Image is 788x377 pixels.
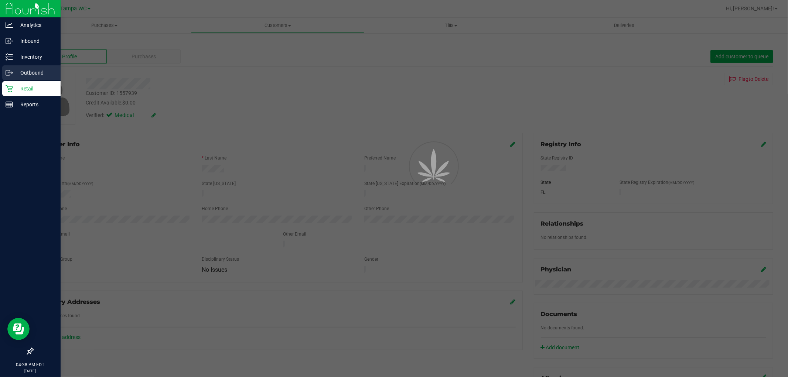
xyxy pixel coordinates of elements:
[13,84,57,93] p: Retail
[6,37,13,45] inline-svg: Inbound
[7,318,30,340] iframe: Resource center
[6,101,13,108] inline-svg: Reports
[6,85,13,92] inline-svg: Retail
[3,368,57,374] p: [DATE]
[13,37,57,45] p: Inbound
[6,53,13,61] inline-svg: Inventory
[3,361,57,368] p: 04:38 PM EDT
[6,21,13,29] inline-svg: Analytics
[13,52,57,61] p: Inventory
[13,100,57,109] p: Reports
[13,21,57,30] p: Analytics
[13,68,57,77] p: Outbound
[6,69,13,76] inline-svg: Outbound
